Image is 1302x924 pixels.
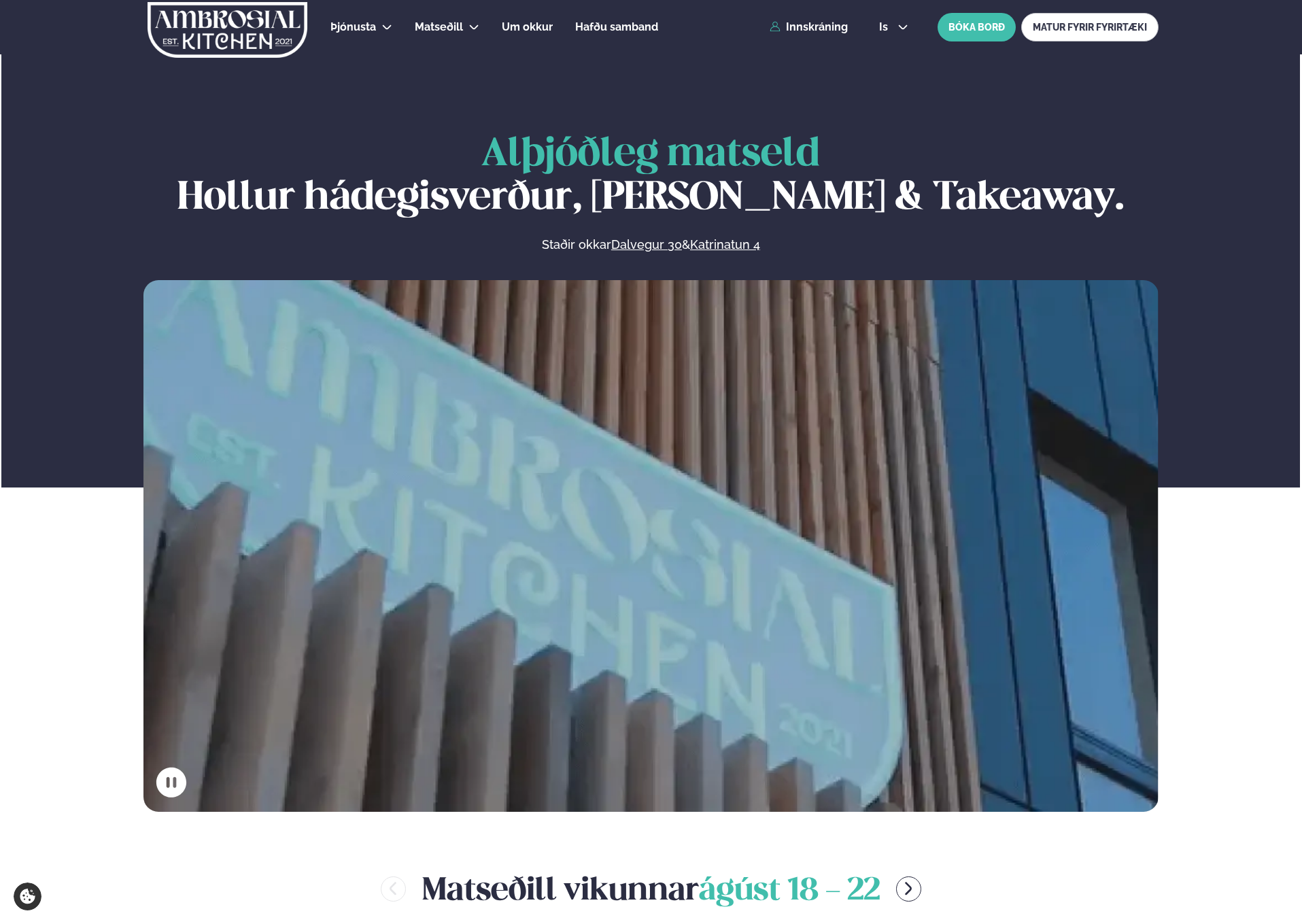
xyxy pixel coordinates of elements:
a: Dalvegur 30 [611,237,682,253]
h2: Matseðill vikunnar [422,866,880,910]
button: BÓKA BORÐ [938,13,1016,41]
a: Hafðu samband [575,19,658,35]
span: Um okkur [502,20,553,33]
a: Innskráning [770,21,848,33]
span: ágúst 18 - 22 [699,876,880,906]
h1: Hollur hádegisverður, [PERSON_NAME] & Takeaway. [143,133,1159,220]
a: Um okkur [502,19,553,35]
span: Þjónusta [330,20,376,33]
a: Cookie settings [14,883,41,910]
button: is [868,22,919,33]
img: logo [146,2,309,58]
button: menu-btn-left [381,876,406,902]
a: Katrinatun 4 [690,237,760,253]
a: Matseðill [415,19,463,35]
a: MATUR FYRIR FYRIRTÆKI [1021,13,1159,41]
a: Þjónusta [330,19,376,35]
button: menu-btn-right [896,876,921,902]
p: Staðir okkar & [394,237,908,253]
span: Matseðill [415,20,463,33]
span: Alþjóðleg matseld [481,136,820,173]
span: Hafðu samband [575,20,658,33]
span: is [879,22,892,33]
